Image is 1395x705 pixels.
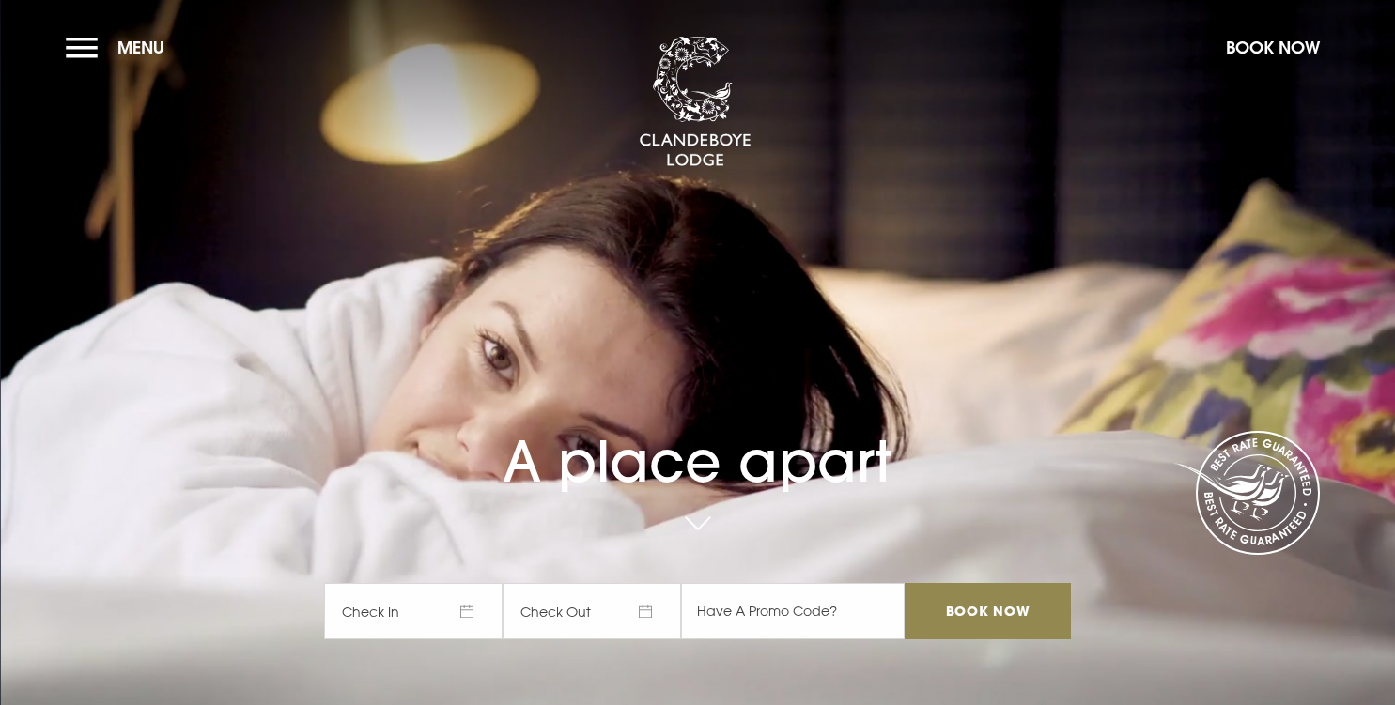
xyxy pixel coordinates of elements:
[117,37,164,58] span: Menu
[324,385,1070,495] h1: A place apart
[681,583,905,639] input: Have A Promo Code?
[503,583,681,639] span: Check Out
[905,583,1070,639] input: Book Now
[324,583,503,639] span: Check In
[1217,27,1329,68] button: Book Now
[66,27,174,68] button: Menu
[639,37,752,168] img: Clandeboye Lodge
